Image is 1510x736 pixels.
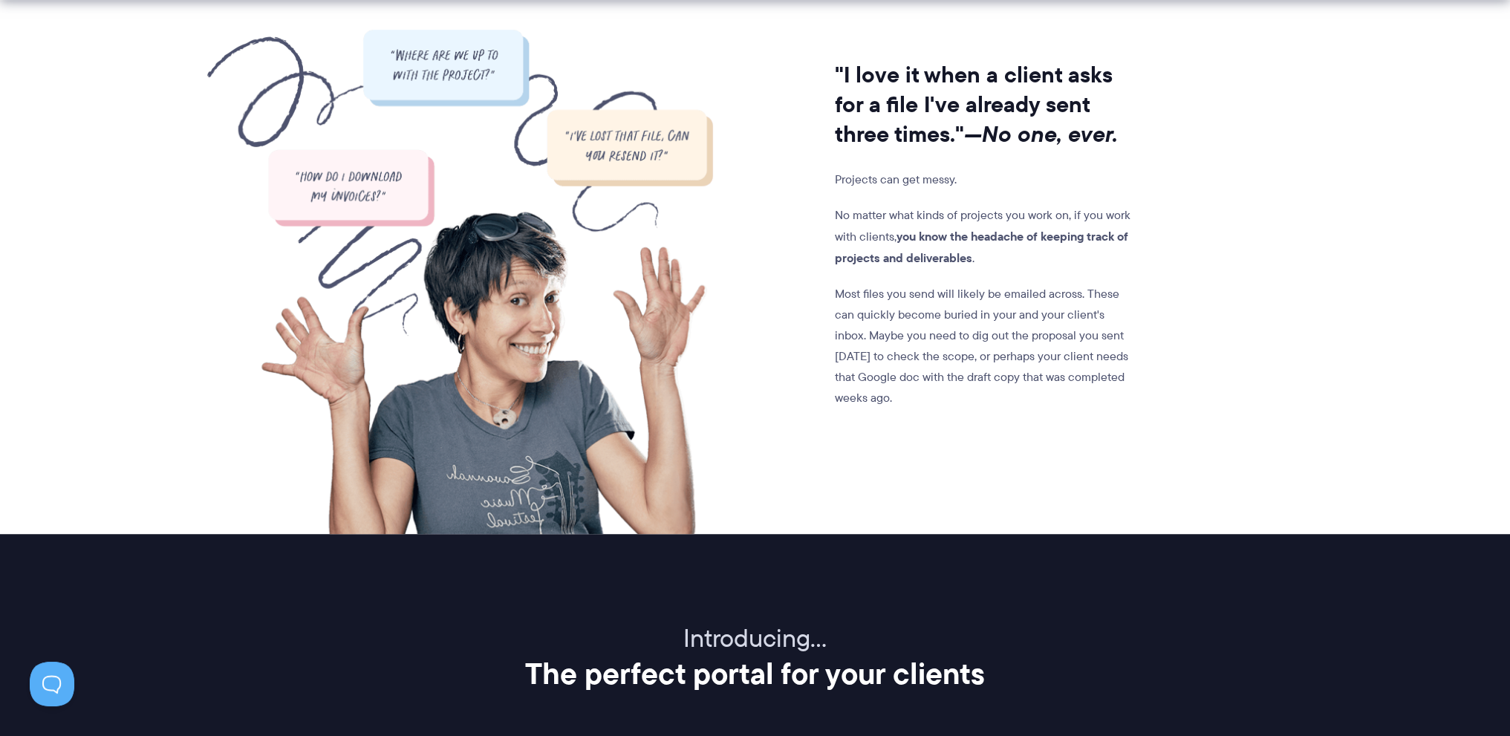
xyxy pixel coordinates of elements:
i: —No one, ever. [964,117,1118,151]
h2: The perfect portal for your clients [269,655,1242,692]
p: No matter what kinds of projects you work on, if you work with clients, . [835,205,1136,269]
h2: "I love it when a client asks for a file I've already sent three times." [835,60,1136,149]
strong: you know the headache of keeping track of projects and deliverables [835,227,1128,267]
p: Introducing… [269,623,1242,655]
p: Most files you send will likely be emailed across. These can quickly become buried in your and yo... [835,284,1136,408]
iframe: Toggle Customer Support [30,662,74,706]
p: Projects can get messy. [835,169,1136,190]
